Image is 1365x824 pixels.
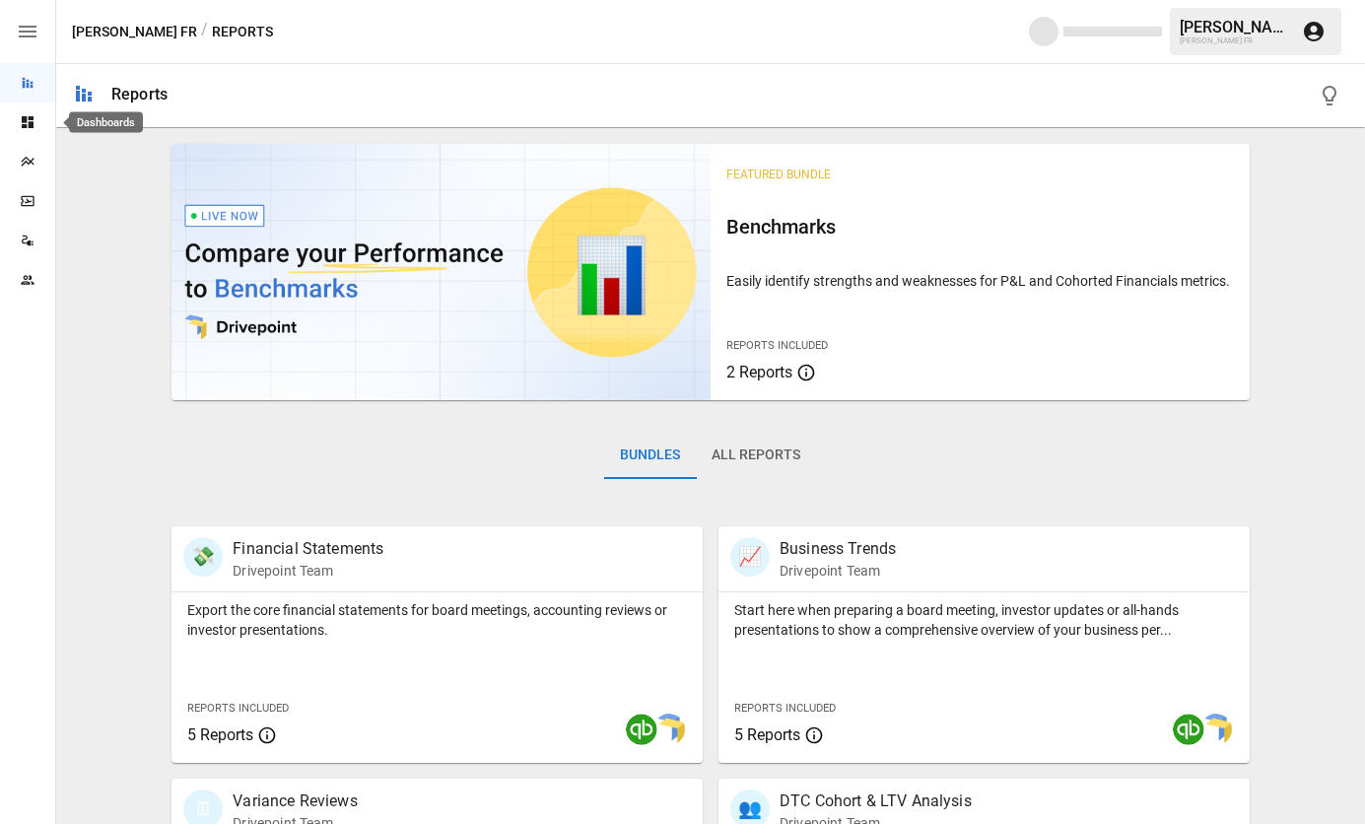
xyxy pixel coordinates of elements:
[183,537,223,577] div: 💸
[111,85,168,103] div: Reports
[187,600,687,640] p: Export the core financial statements for board meetings, accounting reviews or investor presentat...
[69,112,143,133] div: Dashboards
[1173,714,1204,745] img: quickbooks
[726,271,1234,291] p: Easily identify strengths and weaknesses for P&L and Cohorted Financials metrics.
[233,790,357,813] p: Variance Reviews
[780,537,896,561] p: Business Trends
[726,168,831,181] span: Featured Bundle
[780,561,896,581] p: Drivepoint Team
[201,20,208,44] div: /
[730,537,770,577] div: 📈
[726,339,828,352] span: Reports Included
[734,725,800,744] span: 5 Reports
[726,363,792,381] span: 2 Reports
[233,561,383,581] p: Drivepoint Team
[696,432,816,479] button: All Reports
[626,714,657,745] img: quickbooks
[187,725,253,744] span: 5 Reports
[1180,18,1290,36] div: [PERSON_NAME]
[187,702,289,715] span: Reports Included
[653,714,685,745] img: smart model
[734,702,836,715] span: Reports Included
[171,144,711,400] img: video thumbnail
[1180,36,1290,45] div: [PERSON_NAME] FR
[1200,714,1232,745] img: smart model
[233,537,383,561] p: Financial Statements
[604,432,696,479] button: Bundles
[726,211,1234,242] h6: Benchmarks
[72,20,197,44] button: [PERSON_NAME] FR
[734,600,1234,640] p: Start here when preparing a board meeting, investor updates or all-hands presentations to show a ...
[780,790,972,813] p: DTC Cohort & LTV Analysis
